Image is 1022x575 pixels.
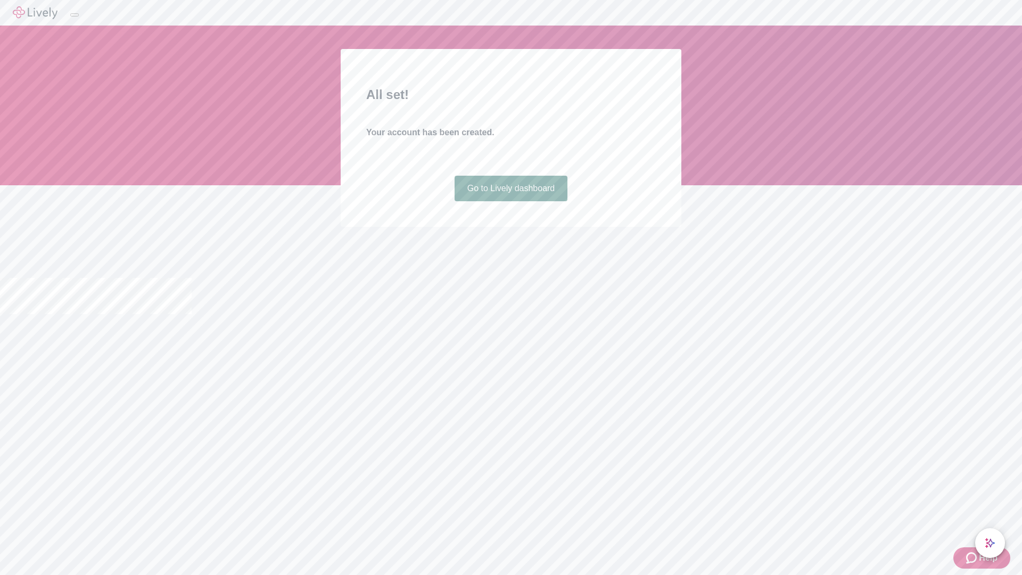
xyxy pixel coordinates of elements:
[13,6,57,19] img: Lively
[975,528,1005,558] button: chat
[455,176,568,201] a: Go to Lively dashboard
[966,552,979,564] svg: Zendesk support icon
[985,538,995,548] svg: Lively AI Assistant
[979,552,998,564] span: Help
[70,13,79,17] button: Log out
[366,85,656,104] h2: All set!
[366,126,656,139] h4: Your account has been created.
[953,547,1010,569] button: Zendesk support iconHelp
